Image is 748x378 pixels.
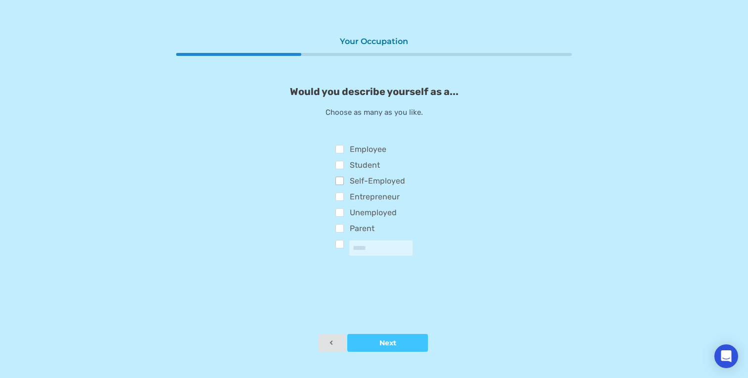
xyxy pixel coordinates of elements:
[335,161,380,172] label: Student
[335,208,397,219] label: Unemployed
[714,344,738,368] div: Open Intercom Messenger
[176,86,572,97] p: Would you describe yourself as a...
[335,192,400,203] label: Entrepreneur
[181,37,567,48] div: Your Occupation
[358,339,418,346] div: Next
[335,177,406,188] label: Self-Employed
[347,334,428,352] button: Next
[176,107,572,118] p: Choose as many as you like.
[335,224,375,235] label: Parent
[335,145,387,156] label: Employee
